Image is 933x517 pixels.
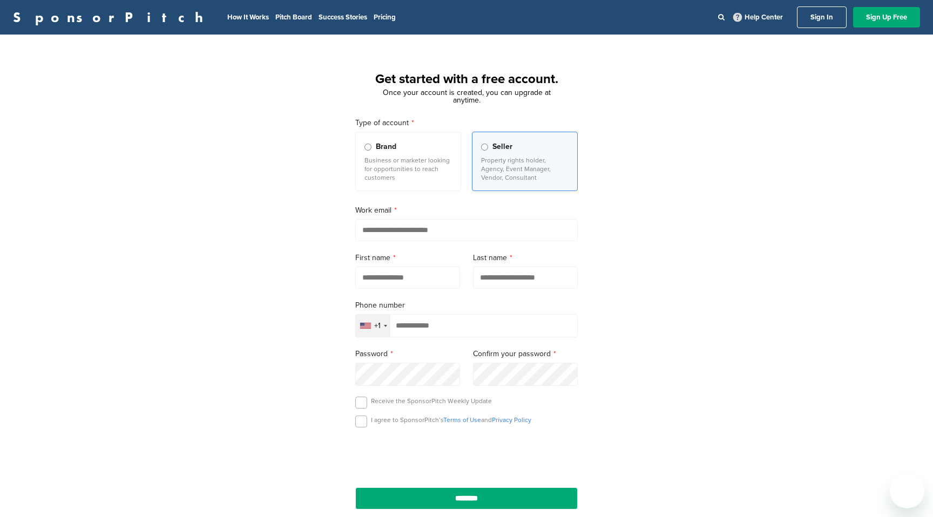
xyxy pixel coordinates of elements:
[371,416,531,424] p: I agree to SponsorPitch’s and
[374,13,396,22] a: Pricing
[364,156,452,182] p: Business or marketer looking for opportunities to reach customers
[13,10,210,24] a: SponsorPitch
[443,416,481,424] a: Terms of Use
[355,252,460,264] label: First name
[275,13,312,22] a: Pitch Board
[853,7,920,28] a: Sign Up Free
[890,474,924,508] iframe: Button to launch messaging window
[473,252,578,264] label: Last name
[376,141,396,153] span: Brand
[355,205,578,216] label: Work email
[481,144,488,151] input: Seller Property rights holder, Agency, Event Manager, Vendor, Consultant
[383,88,551,105] span: Once your account is created, you can upgrade at anytime.
[371,397,492,405] p: Receive the SponsorPitch Weekly Update
[319,13,367,22] a: Success Stories
[492,141,512,153] span: Seller
[364,144,371,151] input: Brand Business or marketer looking for opportunities to reach customers
[731,11,785,24] a: Help Center
[797,6,847,28] a: Sign In
[374,322,381,330] div: +1
[355,117,578,129] label: Type of account
[473,348,578,360] label: Confirm your password
[355,348,460,360] label: Password
[342,70,591,89] h1: Get started with a free account.
[405,440,528,472] iframe: reCAPTCHA
[227,13,269,22] a: How It Works
[492,416,531,424] a: Privacy Policy
[481,156,569,182] p: Property rights holder, Agency, Event Manager, Vendor, Consultant
[356,315,390,337] div: Selected country
[355,300,578,311] label: Phone number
